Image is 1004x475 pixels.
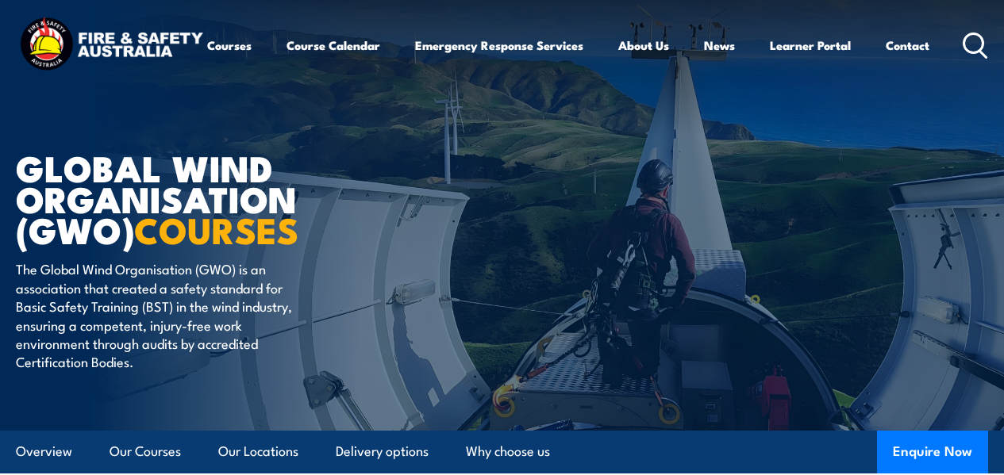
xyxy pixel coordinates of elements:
a: Overview [16,431,72,473]
p: The Global Wind Organisation (GWO) is an association that created a safety standard for Basic Saf... [16,259,306,370]
a: News [704,26,735,64]
a: About Us [618,26,669,64]
a: Our Courses [110,431,181,473]
a: Emergency Response Services [415,26,583,64]
a: Delivery options [336,431,429,473]
a: Courses [207,26,252,64]
a: Course Calendar [287,26,380,64]
a: Contact [886,26,929,64]
a: Our Locations [218,431,298,473]
button: Enquire Now [877,431,988,473]
a: Why choose us [466,431,550,473]
strong: COURSES [134,201,298,256]
h1: Global Wind Organisation (GWO) [16,151,408,244]
a: Learner Portal [770,26,851,64]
